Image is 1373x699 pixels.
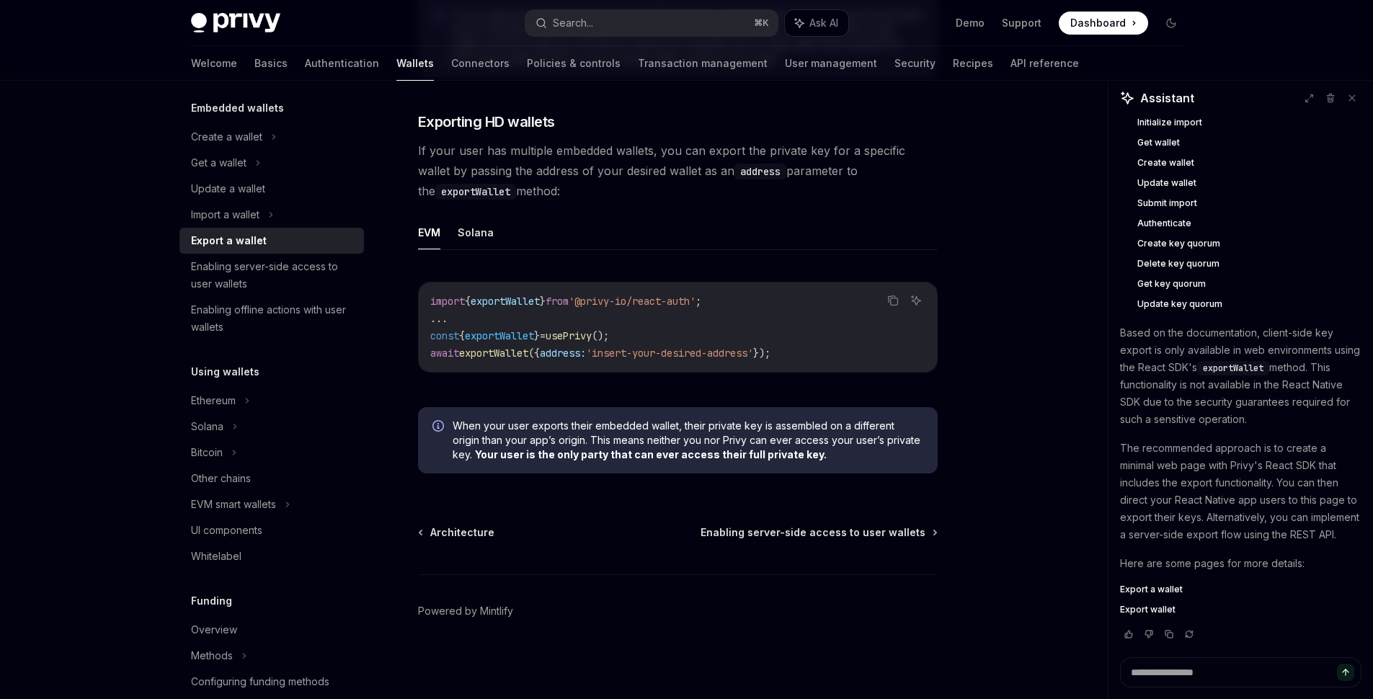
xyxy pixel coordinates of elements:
[1002,16,1041,30] a: Support
[1137,278,1206,290] span: Get key quorum
[475,448,827,460] b: Your user is the only party that can ever access their full private key.
[418,141,938,201] span: If your user has multiple embedded wallets, you can export the private key for a specific wallet ...
[1137,275,1361,293] a: Get key quorum
[1137,238,1220,249] span: Create key quorum
[191,418,223,435] div: Solana
[1203,362,1263,374] span: exportWallet
[1120,584,1361,595] a: Export a wallet
[191,206,259,223] div: Import a wallet
[1120,555,1361,572] p: Here are some pages for more details:
[451,46,510,81] a: Connectors
[191,470,251,487] div: Other chains
[191,592,232,610] h5: Funding
[459,329,465,342] span: {
[1137,117,1202,128] span: Initialize import
[179,297,364,340] a: Enabling offline actions with user wallets
[1137,114,1361,131] a: Initialize import
[430,295,465,308] span: import
[1137,197,1197,209] span: Submit import
[884,291,902,310] button: Copy the contents from the code block
[191,46,237,81] a: Welcome
[1137,137,1180,148] span: Get wallet
[734,164,786,179] code: address
[1137,174,1361,192] a: Update wallet
[546,295,569,308] span: from
[191,99,284,117] h5: Embedded wallets
[1137,235,1361,252] a: Create key quorum
[546,329,592,342] span: usePrivy
[894,46,936,81] a: Security
[254,46,288,81] a: Basics
[696,295,701,308] span: ;
[191,444,223,461] div: Bitcoin
[179,466,364,491] a: Other chains
[907,291,925,310] button: Ask AI
[465,329,534,342] span: exportWallet
[1140,89,1194,107] span: Assistant
[191,522,262,539] div: UI components
[191,13,280,33] img: dark logo
[956,16,985,30] a: Demo
[701,525,936,540] a: Enabling server-side access to user wallets
[1137,258,1219,270] span: Delete key quorum
[418,604,513,618] a: Powered by Mintlify
[453,419,923,462] span: When your user exports their embedded wallet, their private key is assembled on a different origi...
[553,14,593,32] div: Search...
[179,176,364,202] a: Update a wallet
[179,254,364,297] a: Enabling server-side access to user wallets
[540,295,546,308] span: }
[1010,46,1079,81] a: API reference
[305,46,379,81] a: Authentication
[191,363,259,380] h5: Using wallets
[396,46,434,81] a: Wallets
[1059,12,1148,35] a: Dashboard
[785,10,848,36] button: Ask AI
[1070,16,1126,30] span: Dashboard
[179,543,364,569] a: Whitelabel
[419,525,494,540] a: Architecture
[1137,255,1361,272] a: Delete key quorum
[179,669,364,695] a: Configuring funding methods
[953,46,993,81] a: Recipes
[753,347,770,360] span: });
[191,180,265,197] div: Update a wallet
[1137,154,1361,172] a: Create wallet
[540,329,546,342] span: =
[191,301,355,336] div: Enabling offline actions with user wallets
[1120,604,1176,615] span: Export wallet
[1337,664,1354,681] button: Send message
[465,295,471,308] span: {
[191,154,246,172] div: Get a wallet
[528,347,540,360] span: ({
[534,329,540,342] span: }
[525,10,778,36] button: Search...⌘K
[191,673,329,690] div: Configuring funding methods
[785,46,877,81] a: User management
[1160,12,1183,35] button: Toggle dark mode
[1137,195,1361,212] a: Submit import
[430,312,448,325] span: ...
[1137,295,1361,313] a: Update key quorum
[1137,177,1196,189] span: Update wallet
[430,525,494,540] span: Architecture
[458,215,494,249] button: Solana
[527,46,621,81] a: Policies & controls
[754,17,769,29] span: ⌘ K
[1120,604,1361,615] a: Export wallet
[471,295,540,308] span: exportWallet
[638,46,768,81] a: Transaction management
[179,517,364,543] a: UI components
[191,232,267,249] div: Export a wallet
[191,258,355,293] div: Enabling server-side access to user wallets
[191,392,236,409] div: Ethereum
[1137,298,1222,310] span: Update key quorum
[701,525,925,540] span: Enabling server-side access to user wallets
[459,347,528,360] span: exportWallet
[430,329,459,342] span: const
[191,647,233,664] div: Methods
[191,548,241,565] div: Whitelabel
[1137,215,1361,232] a: Authenticate
[1120,584,1183,595] span: Export a wallet
[592,329,609,342] span: ();
[1137,218,1191,229] span: Authenticate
